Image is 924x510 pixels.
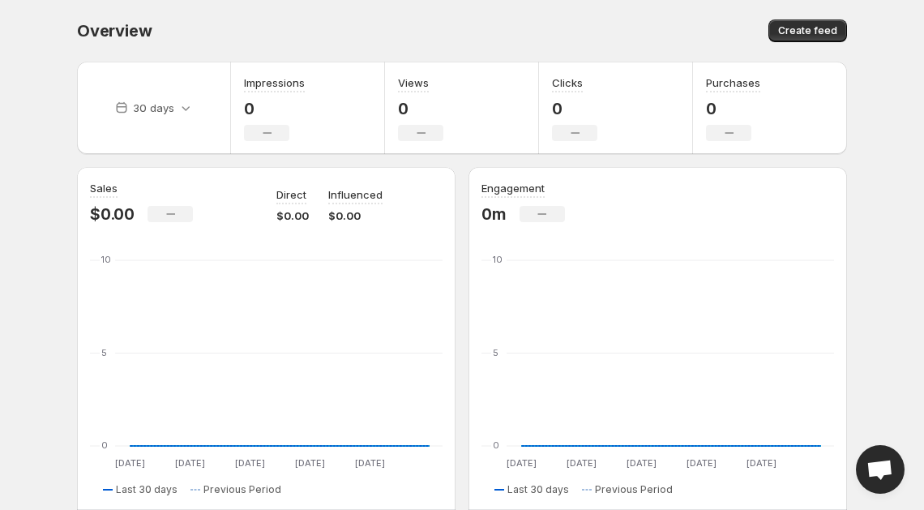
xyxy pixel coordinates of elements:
[768,19,847,42] button: Create feed
[328,186,383,203] p: Influenced
[90,204,135,224] p: $0.00
[706,99,760,118] p: 0
[552,99,597,118] p: 0
[627,457,657,469] text: [DATE]
[706,75,760,91] h3: Purchases
[493,347,498,358] text: 5
[90,180,118,196] h3: Sales
[133,100,174,116] p: 30 days
[856,445,905,494] div: Open chat
[116,483,178,496] span: Last 30 days
[101,347,107,358] text: 5
[328,208,383,224] p: $0.00
[746,457,776,469] text: [DATE]
[687,457,717,469] text: [DATE]
[398,99,443,118] p: 0
[101,254,111,265] text: 10
[507,483,569,496] span: Last 30 days
[244,75,305,91] h3: Impressions
[115,457,145,469] text: [DATE]
[101,439,108,451] text: 0
[398,75,429,91] h3: Views
[778,24,837,37] span: Create feed
[567,457,597,469] text: [DATE]
[552,75,583,91] h3: Clicks
[595,483,673,496] span: Previous Period
[244,99,305,118] p: 0
[77,21,152,41] span: Overview
[175,457,205,469] text: [DATE]
[493,439,499,451] text: 0
[203,483,281,496] span: Previous Period
[493,254,503,265] text: 10
[295,457,325,469] text: [DATE]
[276,208,309,224] p: $0.00
[481,180,545,196] h3: Engagement
[481,204,507,224] p: 0m
[355,457,385,469] text: [DATE]
[235,457,265,469] text: [DATE]
[507,457,537,469] text: [DATE]
[276,186,306,203] p: Direct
